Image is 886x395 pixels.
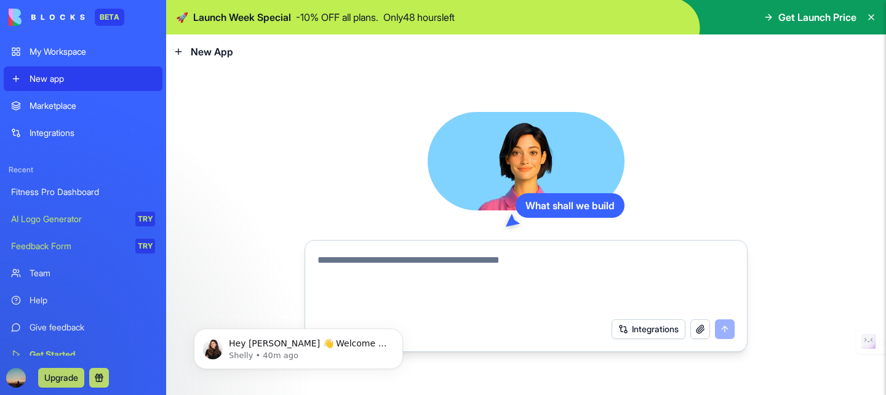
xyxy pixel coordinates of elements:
[4,39,162,64] a: My Workspace
[30,294,155,306] div: Help
[4,315,162,340] a: Give feedback
[6,368,26,388] img: ACg8ocIXINNZEZ8G0IvgpLOt_zIm25VK6fkTkEEbCPORn7HCYmXa0vxp=s96-c
[30,46,155,58] div: My Workspace
[296,10,378,25] p: - 10 % OFF all plans.
[9,9,124,26] a: BETA
[176,10,188,25] span: 🚀
[11,240,127,252] div: Feedback Form
[38,371,84,383] a: Upgrade
[778,10,856,25] span: Get Launch Price
[612,319,685,339] button: Integrations
[4,234,162,258] a: Feedback FormTRY
[4,180,162,204] a: Fitness Pro Dashboard
[30,321,155,333] div: Give feedback
[9,9,85,26] img: logo
[11,213,127,225] div: AI Logo Generator
[11,186,155,198] div: Fitness Pro Dashboard
[516,193,625,218] div: What shall we build
[135,212,155,226] div: TRY
[30,348,155,361] div: Get Started
[4,121,162,145] a: Integrations
[191,44,233,59] span: New App
[4,288,162,313] a: Help
[4,66,162,91] a: New app
[4,342,162,367] a: Get Started
[30,127,155,139] div: Integrations
[4,165,162,175] span: Recent
[4,94,162,118] a: Marketplace
[175,303,421,389] iframe: Intercom notifications message
[4,207,162,231] a: AI Logo GeneratorTRY
[30,100,155,112] div: Marketplace
[30,267,155,279] div: Team
[95,9,124,26] div: BETA
[135,239,155,253] div: TRY
[38,368,84,388] button: Upgrade
[30,73,155,85] div: New app
[4,261,162,285] a: Team
[193,10,291,25] span: Launch Week Special
[383,10,455,25] p: Only 48 hours left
